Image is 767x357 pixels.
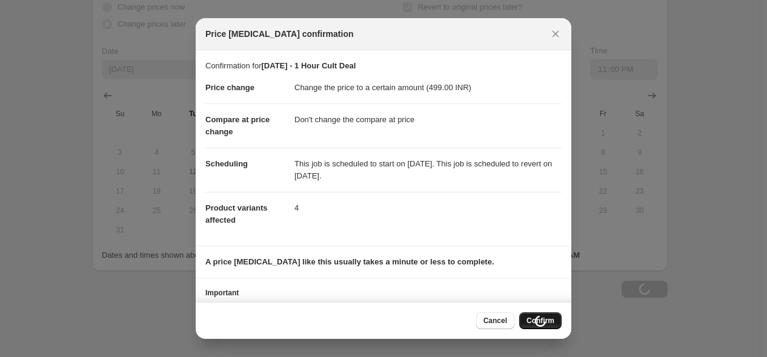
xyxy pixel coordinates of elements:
span: Cancel [483,316,507,326]
span: Price [MEDICAL_DATA] confirmation [205,28,354,40]
b: A price [MEDICAL_DATA] like this usually takes a minute or less to complete. [205,257,494,266]
dd: This job is scheduled to start on [DATE]. This job is scheduled to revert on [DATE]. [294,148,562,192]
p: Confirmation for [205,60,562,72]
span: Scheduling [205,159,248,168]
h3: Important [205,288,562,298]
button: Close [547,25,564,42]
span: Compare at price change [205,115,270,136]
span: Product variants affected [205,203,268,224]
dd: 4 [294,192,562,224]
dd: Don't change the compare at price [294,103,562,136]
b: [DATE] - 1 Hour Cult Deal [261,61,356,70]
button: Cancel [476,312,514,329]
li: An email will be sent to when the job has completed . [217,301,562,313]
dd: Change the price to a certain amount (499.00 INR) [294,72,562,103]
span: Price change [205,83,254,92]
